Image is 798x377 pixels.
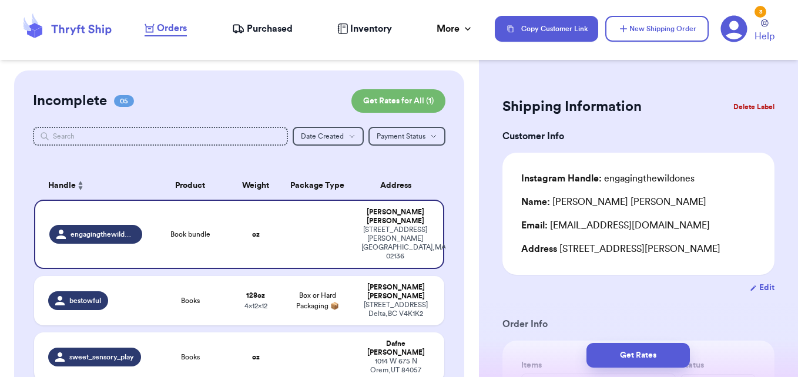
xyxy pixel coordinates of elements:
a: Help [755,19,774,43]
div: [STREET_ADDRESS][PERSON_NAME] [521,242,756,256]
div: More [437,22,474,36]
h2: Shipping Information [502,97,642,116]
h2: Incomplete [33,92,107,110]
h3: Order Info [502,317,774,331]
button: Copy Customer Link [495,16,598,42]
span: Address [521,244,557,254]
a: Orders [145,21,187,36]
span: Payment Status [377,133,425,140]
strong: 128 oz [246,292,265,299]
button: New Shipping Order [605,16,709,42]
div: 1014 W 675 N Orem , UT 84057 [361,357,431,375]
button: Payment Status [368,127,445,146]
a: Purchased [232,22,293,36]
strong: oz [252,231,260,238]
span: Date Created [301,133,344,140]
span: Instagram Handle: [521,174,602,183]
span: Help [755,29,774,43]
div: engagingthewildones [521,171,695,186]
a: Inventory [337,22,392,36]
h3: Customer Info [502,129,774,143]
th: Weight [231,171,280,200]
div: [STREET_ADDRESS][PERSON_NAME] [GEOGRAPHIC_DATA] , MA 02136 [361,225,430,261]
span: Inventory [350,22,392,36]
button: Edit [750,282,774,294]
a: 3 [720,15,747,42]
div: [PERSON_NAME] [PERSON_NAME] [361,208,430,225]
div: 3 [755,6,766,18]
span: Book bundle [170,230,210,239]
span: Books [181,296,200,305]
input: Search [33,127,288,146]
th: Package Type [280,171,354,200]
button: Delete Label [729,94,779,120]
span: engagingthewildones [71,230,135,239]
button: Sort ascending [76,179,85,193]
span: 05 [114,95,134,107]
span: Email: [521,221,548,230]
span: Box or Hard Packaging 📦 [296,292,339,309]
button: Get Rates [586,343,690,368]
div: Dafne [PERSON_NAME] [361,339,431,357]
span: 4 x 12 x 12 [244,302,267,309]
span: Books [181,352,200,362]
button: Get Rates for All (1) [351,89,445,113]
div: [STREET_ADDRESS] Delta , BC V4K1K2 [361,301,431,318]
span: Name: [521,197,550,207]
span: Purchased [247,22,293,36]
span: sweet_sensory_play [69,352,134,362]
strong: oz [252,354,260,361]
span: Orders [157,21,187,35]
div: [PERSON_NAME] [PERSON_NAME] [361,283,431,301]
button: Date Created [293,127,364,146]
th: Address [354,171,445,200]
span: bestowful [69,296,101,305]
div: [EMAIL_ADDRESS][DOMAIN_NAME] [521,218,756,233]
div: [PERSON_NAME] [PERSON_NAME] [521,195,706,209]
span: Handle [48,180,76,192]
th: Product [149,171,232,200]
